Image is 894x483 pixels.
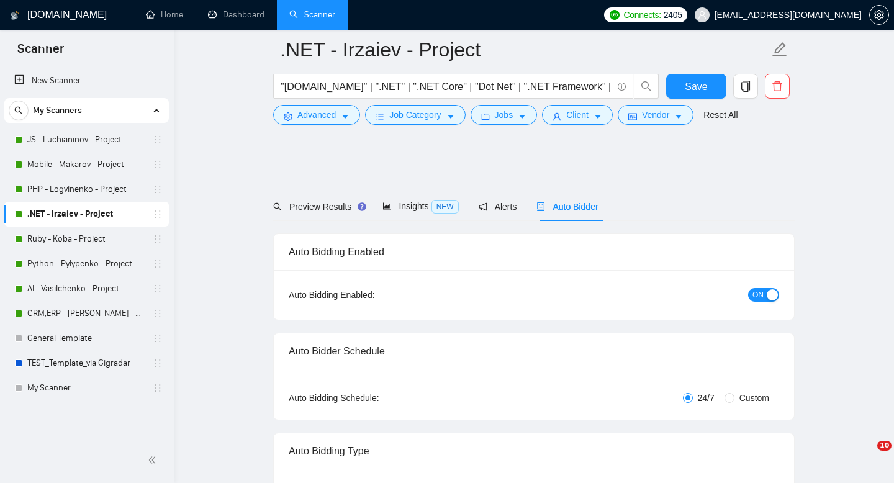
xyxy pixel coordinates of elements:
[27,351,145,376] a: TEST_Template_via Gigradar
[297,108,336,122] span: Advanced
[4,98,169,400] li: My Scanners
[9,106,28,115] span: search
[289,9,335,20] a: searchScanner
[382,201,458,211] span: Insights
[698,11,707,19] span: user
[33,98,82,123] span: My Scanners
[27,127,145,152] a: JS - Luchianinov - Project
[765,74,790,99] button: delete
[273,105,360,125] button: settingAdvancedcaret-down
[389,108,441,122] span: Job Category
[852,441,882,471] iframe: Intercom live chat
[208,9,264,20] a: dashboardDashboard
[148,454,160,466] span: double-left
[284,112,292,121] span: setting
[481,112,490,121] span: folder
[869,5,889,25] button: setting
[289,391,452,405] div: Auto Bidding Schedule:
[685,79,707,94] span: Save
[289,433,779,469] div: Auto Bidding Type
[703,108,738,122] a: Reset All
[542,105,613,125] button: userClientcaret-down
[765,81,789,92] span: delete
[356,201,368,212] div: Tooltip anchor
[153,259,163,269] span: holder
[7,40,74,66] span: Scanner
[27,276,145,301] a: AI - Vasilchenko - Project
[289,234,779,269] div: Auto Bidding Enabled
[471,105,538,125] button: folderJobscaret-down
[27,152,145,177] a: Mobile - Makarov - Project
[479,202,487,211] span: notification
[153,358,163,368] span: holder
[146,9,183,20] a: homeHome
[518,112,526,121] span: caret-down
[610,10,620,20] img: upwork-logo.png
[553,112,561,121] span: user
[153,309,163,318] span: holder
[594,112,602,121] span: caret-down
[431,200,459,214] span: NEW
[772,42,788,58] span: edit
[618,105,693,125] button: idcardVendorcaret-down
[14,68,159,93] a: New Scanner
[153,184,163,194] span: holder
[623,8,661,22] span: Connects:
[273,202,282,211] span: search
[536,202,598,212] span: Auto Bidder
[382,202,391,210] span: area-chart
[869,10,889,20] a: setting
[27,251,145,276] a: Python - Pylypenko - Project
[289,333,779,369] div: Auto Bidder Schedule
[666,74,726,99] button: Save
[27,301,145,326] a: CRM,ERP - [PERSON_NAME] - Project
[376,112,384,121] span: bars
[27,202,145,227] a: .NET - Irzaiev - Project
[273,202,363,212] span: Preview Results
[618,83,626,91] span: info-circle
[27,326,145,351] a: General Template
[153,383,163,393] span: holder
[27,376,145,400] a: My Scanner
[693,391,720,405] span: 24/7
[153,160,163,169] span: holder
[634,81,658,92] span: search
[4,68,169,93] li: New Scanner
[734,391,774,405] span: Custom
[27,227,145,251] a: Ruby - Koba - Project
[9,101,29,120] button: search
[628,112,637,121] span: idcard
[153,234,163,244] span: holder
[281,79,612,94] input: Search Freelance Jobs...
[289,288,452,302] div: Auto Bidding Enabled:
[734,81,757,92] span: copy
[566,108,589,122] span: Client
[752,288,764,302] span: ON
[280,34,769,65] input: Scanner name...
[153,209,163,219] span: holder
[153,284,163,294] span: holder
[664,8,682,22] span: 2405
[27,177,145,202] a: PHP - Logvinenko - Project
[153,135,163,145] span: holder
[870,10,888,20] span: setting
[495,108,513,122] span: Jobs
[642,108,669,122] span: Vendor
[341,112,350,121] span: caret-down
[11,6,19,25] img: logo
[153,333,163,343] span: holder
[634,74,659,99] button: search
[446,112,455,121] span: caret-down
[365,105,465,125] button: barsJob Categorycaret-down
[536,202,545,211] span: robot
[674,112,683,121] span: caret-down
[479,202,517,212] span: Alerts
[877,441,892,451] span: 10
[733,74,758,99] button: copy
